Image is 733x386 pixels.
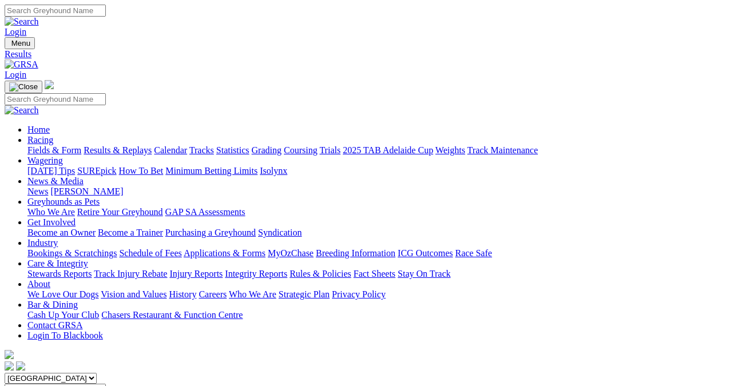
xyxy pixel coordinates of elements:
[27,310,99,320] a: Cash Up Your Club
[258,228,302,237] a: Syndication
[27,238,58,248] a: Industry
[165,228,256,237] a: Purchasing a Greyhound
[9,82,38,91] img: Close
[50,186,123,196] a: [PERSON_NAME]
[27,258,88,268] a: Care & Integrity
[27,156,63,165] a: Wagering
[119,166,164,176] a: How To Bet
[27,269,92,278] a: Stewards Reports
[5,27,26,37] a: Login
[101,289,167,299] a: Vision and Values
[27,331,103,340] a: Login To Blackbook
[27,186,48,196] a: News
[27,310,728,320] div: Bar & Dining
[5,361,14,371] img: facebook.svg
[5,81,42,93] button: Toggle navigation
[27,289,728,300] div: About
[154,145,187,155] a: Calendar
[343,145,433,155] a: 2025 TAB Adelaide Cup
[169,269,223,278] a: Injury Reports
[27,125,50,134] a: Home
[184,248,266,258] a: Applications & Forms
[27,197,100,206] a: Greyhounds as Pets
[94,269,167,278] a: Track Injury Rebate
[225,269,287,278] a: Integrity Reports
[216,145,249,155] a: Statistics
[165,207,245,217] a: GAP SA Assessments
[11,39,30,47] span: Menu
[279,289,330,299] a: Strategic Plan
[398,269,450,278] a: Stay On Track
[27,248,728,258] div: Industry
[27,135,53,145] a: Racing
[5,37,35,49] button: Toggle navigation
[455,248,492,258] a: Race Safe
[16,361,25,371] img: twitter.svg
[260,166,287,176] a: Isolynx
[229,289,276,299] a: Who We Are
[5,59,38,70] img: GRSA
[467,145,538,155] a: Track Maintenance
[27,228,96,237] a: Become an Owner
[27,289,98,299] a: We Love Our Dogs
[27,166,728,176] div: Wagering
[165,166,257,176] a: Minimum Betting Limits
[27,320,82,330] a: Contact GRSA
[284,145,318,155] a: Coursing
[5,105,39,116] img: Search
[27,217,76,227] a: Get Involved
[5,17,39,27] img: Search
[27,269,728,279] div: Care & Integrity
[84,145,152,155] a: Results & Replays
[398,248,453,258] a: ICG Outcomes
[27,145,728,156] div: Racing
[27,207,75,217] a: Who We Are
[27,248,117,258] a: Bookings & Scratchings
[27,166,75,176] a: [DATE] Tips
[319,145,340,155] a: Trials
[101,310,243,320] a: Chasers Restaurant & Function Centre
[354,269,395,278] a: Fact Sheets
[332,289,386,299] a: Privacy Policy
[5,70,26,79] a: Login
[435,145,465,155] a: Weights
[5,49,728,59] a: Results
[27,145,81,155] a: Fields & Form
[27,228,728,238] div: Get Involved
[5,93,106,105] input: Search
[290,269,351,278] a: Rules & Policies
[27,279,50,289] a: About
[27,176,84,186] a: News & Media
[169,289,196,299] a: History
[189,145,214,155] a: Tracks
[252,145,282,155] a: Grading
[27,186,728,197] div: News & Media
[98,228,163,237] a: Become a Trainer
[199,289,227,299] a: Careers
[27,207,728,217] div: Greyhounds as Pets
[27,300,78,309] a: Bar & Dining
[5,5,106,17] input: Search
[5,350,14,359] img: logo-grsa-white.png
[45,80,54,89] img: logo-grsa-white.png
[268,248,314,258] a: MyOzChase
[77,166,116,176] a: SUREpick
[316,248,395,258] a: Breeding Information
[77,207,163,217] a: Retire Your Greyhound
[119,248,181,258] a: Schedule of Fees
